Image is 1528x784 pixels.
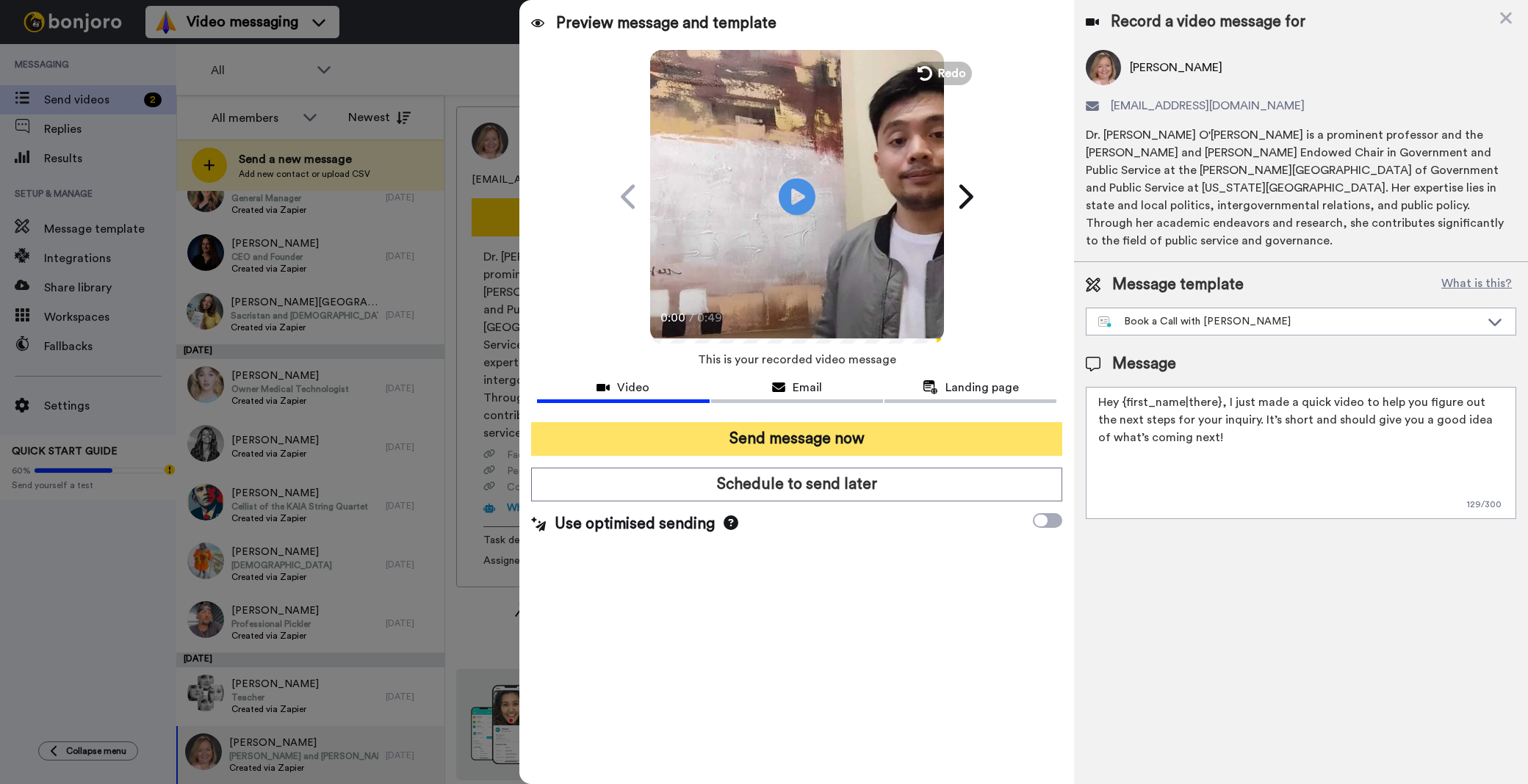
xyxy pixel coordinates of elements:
[64,57,253,70] p: Message from Grant, sent 5w ago
[1112,274,1244,296] span: Message template
[22,31,272,79] div: message notification from Grant, 5w ago. Thanks for being with us for 4 months - it's flown by! H...
[555,513,715,535] span: Use optimised sending
[1086,387,1516,519] textarea: Hey {first_name|there}, I just made a quick video to help you figure out the next steps for your ...
[1111,97,1305,115] span: [EMAIL_ADDRESS][DOMAIN_NAME]
[1086,126,1516,250] div: Dr. [PERSON_NAME] O'[PERSON_NAME] is a prominent professor and the [PERSON_NAME] and [PERSON_NAME...
[793,379,822,396] span: Email
[698,344,896,376] span: This is your recorded video message
[617,379,649,396] span: Video
[64,42,253,57] p: Thanks for being with us for 4 months - it's flown by! How can we make the next 4 months even bet...
[33,44,57,68] img: Profile image for Grant
[531,468,1062,501] button: Schedule to send later
[945,379,1019,396] span: Landing page
[531,422,1062,456] button: Send message now
[1098,316,1112,328] img: nextgen-template.svg
[689,309,694,327] span: /
[1098,314,1480,329] div: Book a Call with [PERSON_NAME]
[697,309,723,327] span: 0:49
[660,309,686,327] span: 0:00
[1437,274,1516,296] button: What is this?
[1112,353,1176,375] span: Message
